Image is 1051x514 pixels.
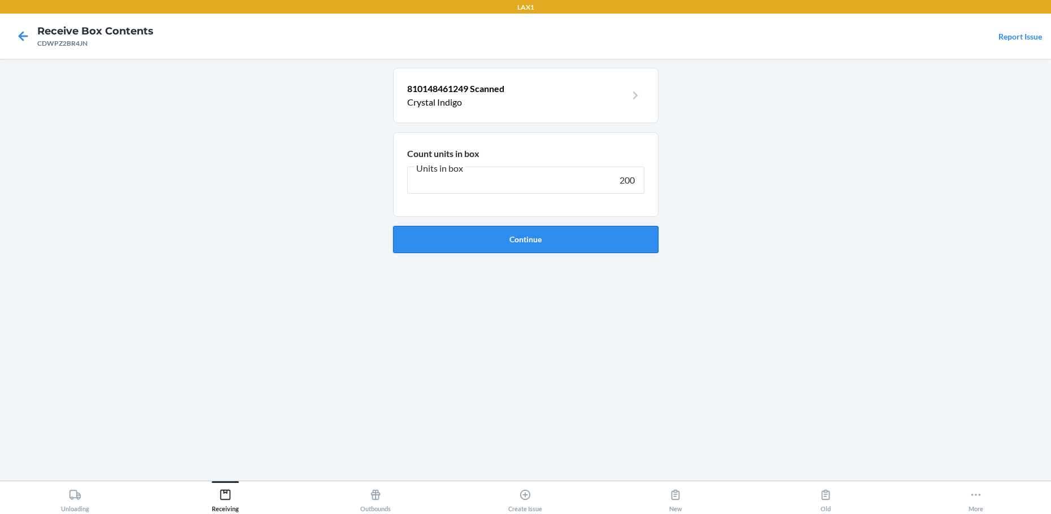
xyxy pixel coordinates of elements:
div: More [969,484,983,512]
button: Outbounds [300,481,451,512]
p: LAX1 [517,2,534,12]
a: 810148461249 ScannedCrystal Indigo [407,82,644,109]
button: Receiving [150,481,300,512]
p: Crystal Indigo [407,95,626,109]
span: 810148461249 Scanned [407,83,504,94]
span: Units in box [415,163,465,174]
div: New [669,484,682,512]
div: Old [819,484,832,512]
button: Create Issue [451,481,601,512]
div: Receiving [212,484,239,512]
h4: Receive Box Contents [37,24,154,38]
button: Old [751,481,901,512]
button: More [901,481,1051,512]
a: Report Issue [998,32,1042,41]
div: Create Issue [508,484,542,512]
span: Count units in box [407,148,479,159]
div: CDWPZ2BR4JN [37,38,154,49]
div: Outbounds [360,484,391,512]
button: Continue [393,226,658,253]
div: Unloading [61,484,89,512]
button: New [600,481,751,512]
input: Units in box [407,167,644,194]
